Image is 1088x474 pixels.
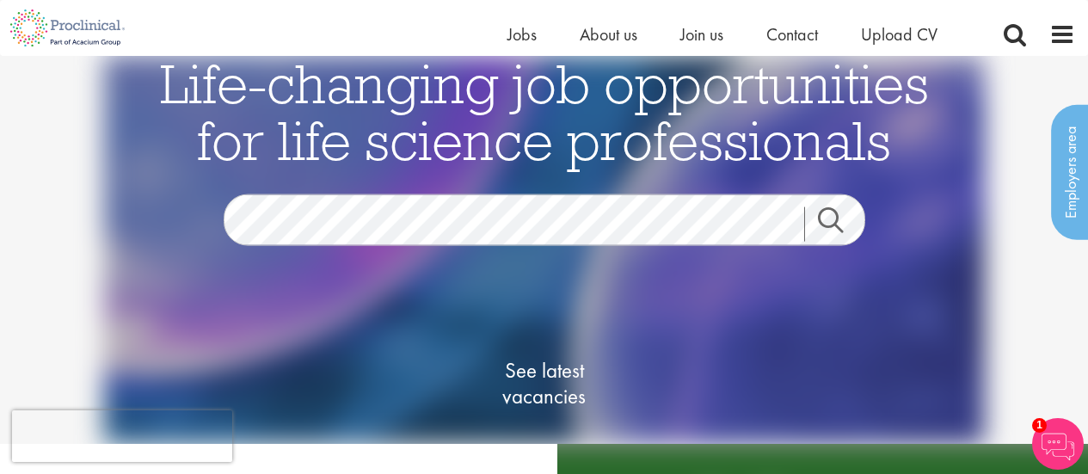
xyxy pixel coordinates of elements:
[766,23,818,46] a: Contact
[12,410,232,462] iframe: reCAPTCHA
[1032,418,1047,433] span: 1
[103,56,985,444] img: candidate home
[861,23,937,46] a: Upload CV
[580,23,637,46] a: About us
[1032,418,1084,470] img: Chatbot
[458,358,630,409] span: See latest vacancies
[804,207,878,242] a: Job search submit button
[680,23,723,46] a: Join us
[507,23,537,46] a: Jobs
[160,49,929,175] span: Life-changing job opportunities for life science professionals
